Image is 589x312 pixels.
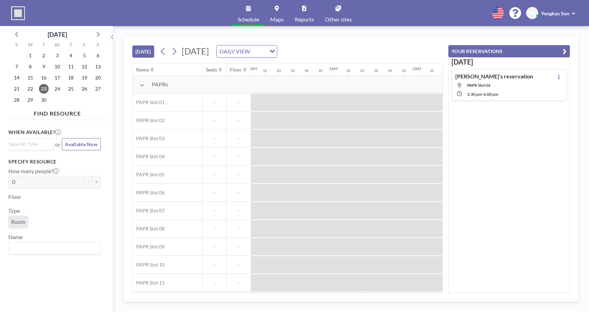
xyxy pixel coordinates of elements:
[8,193,21,200] label: Floor
[66,62,76,71] span: Thursday, September 11, 2025
[360,68,364,73] div: 20
[25,95,35,105] span: Monday, September 29, 2025
[133,153,165,160] span: PAPR Slot 04
[52,84,62,94] span: Wednesday, September 24, 2025
[66,84,76,94] span: Thursday, September 25, 2025
[133,280,165,286] span: PAPR Slot 11
[52,73,62,83] span: Wednesday, September 17, 2025
[133,244,165,250] span: PAPR Slot 09
[62,138,101,150] button: Available Now
[226,244,251,250] span: -
[12,62,22,71] span: Sunday, September 7, 2025
[412,66,421,71] div: 2AM
[483,92,498,97] span: 6:00 PM
[55,141,60,148] span: or
[39,73,49,83] span: Tuesday, September 16, 2025
[51,41,64,50] div: W
[12,73,22,83] span: Sunday, September 14, 2025
[80,84,89,94] span: Friday, September 26, 2025
[66,73,76,83] span: Thursday, September 18, 2025
[39,84,49,94] span: Tuesday, September 23, 2025
[8,107,106,117] h4: FIND RESOURCE
[226,226,251,232] span: -
[202,117,226,124] span: -
[202,189,226,196] span: -
[93,73,103,83] span: Saturday, September 20, 2025
[133,135,165,142] span: PAPR Slot 03
[133,262,165,268] span: PAPR Slot 10
[66,51,76,60] span: Thursday, September 4, 2025
[226,99,251,106] span: -
[12,95,22,105] span: Sunday, September 28, 2025
[467,92,482,97] span: 3:30 PM
[136,67,149,73] div: Name
[226,153,251,160] span: -
[270,17,284,22] span: Maps
[226,262,251,268] span: -
[9,242,100,254] div: Search for option
[25,62,35,71] span: Monday, September 8, 2025
[226,117,251,124] span: -
[9,139,53,149] div: Search for option
[218,47,251,56] span: DAILY VIEW
[455,73,533,80] h4: [PERSON_NAME]'s reservation
[226,135,251,142] span: -
[132,45,154,58] button: [DATE]
[277,68,281,73] div: 20
[226,189,251,196] span: -
[65,141,98,147] span: Available Now
[182,46,209,56] span: [DATE]
[482,92,483,97] span: -
[25,73,35,83] span: Monday, September 15, 2025
[37,41,51,50] div: T
[77,41,91,50] div: F
[325,17,352,22] span: Other sites
[25,84,35,94] span: Monday, September 22, 2025
[226,208,251,214] span: -
[202,208,226,214] span: -
[133,99,165,106] span: PAPR Slot 01
[9,140,50,148] input: Search for option
[230,67,242,73] div: Floor
[451,58,567,66] h3: [DATE]
[402,68,406,73] div: 50
[64,41,77,50] div: T
[202,135,226,142] span: -
[9,244,97,253] input: Search for option
[202,280,226,286] span: -
[448,45,570,57] button: YOUR RESERVATIONS
[329,66,338,71] div: 1AM
[25,51,35,60] span: Monday, September 1, 2025
[246,66,257,71] div: 12AM
[305,68,309,73] div: 40
[202,244,226,250] span: -
[93,62,103,71] span: Saturday, September 13, 2025
[24,41,37,50] div: M
[374,68,378,73] div: 30
[93,51,103,60] span: Saturday, September 6, 2025
[80,62,89,71] span: Friday, September 12, 2025
[11,6,25,20] img: organization-logo
[52,62,62,71] span: Wednesday, September 10, 2025
[467,83,490,88] span: PAPR Slot 04
[202,153,226,160] span: -
[541,10,569,16] span: Yongkyu Son
[92,176,101,188] button: +
[152,81,168,88] span: PAPRs
[8,234,23,241] label: Name
[133,189,165,196] span: PAPR Slot 06
[80,73,89,83] span: Friday, September 19, 2025
[10,41,24,50] div: S
[202,99,226,106] span: -
[8,159,101,165] h3: Specify resource
[39,51,49,60] span: Tuesday, September 2, 2025
[263,68,267,73] div: 10
[318,68,323,73] div: 50
[238,17,259,22] span: Schedule
[80,51,89,60] span: Friday, September 5, 2025
[12,84,22,94] span: Sunday, September 21, 2025
[226,171,251,178] span: -
[39,95,49,105] span: Tuesday, September 30, 2025
[8,207,20,214] label: Type
[202,262,226,268] span: -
